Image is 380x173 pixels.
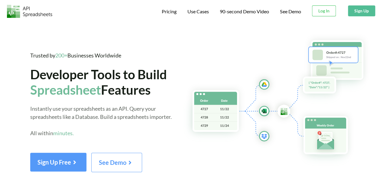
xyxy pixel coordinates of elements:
[348,5,375,16] button: Sign Up
[187,8,209,14] span: Use Cases
[91,153,142,172] button: See Demo
[30,67,167,97] span: Developer Tools to Build Features
[312,5,336,16] button: Log In
[55,52,67,59] span: 200+
[30,82,101,97] span: Spreadsheet
[91,161,142,166] a: See Demo
[280,8,301,15] a: See Demo
[7,5,52,18] img: Logo.png
[162,8,177,14] span: Pricing
[220,9,269,14] span: 90-second Demo Video
[30,52,121,59] span: Trusted by Businesses Worldwide
[37,158,79,166] span: Sign Up Free
[30,105,172,136] span: Instantly use your spreadsheets as an API. Query your spreadsheets like a Database. Build a sprea...
[53,130,74,136] span: minutes.
[182,33,380,166] img: Hero Spreadsheet Flow
[30,153,86,171] button: Sign Up Free
[99,159,135,166] span: See Demo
